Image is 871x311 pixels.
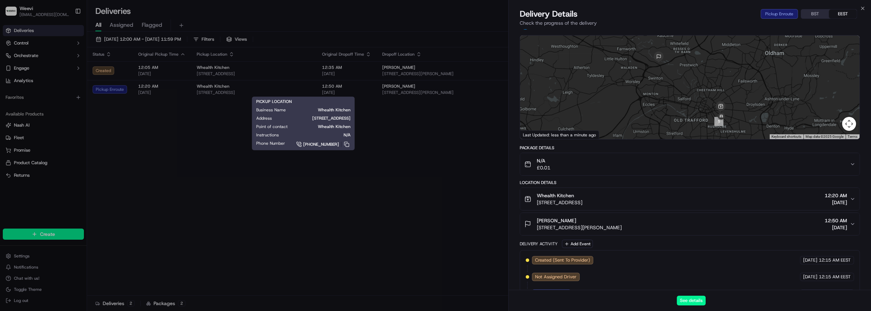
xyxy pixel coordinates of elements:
span: PICKUP LOCATION [256,99,292,104]
div: Start new chat [31,66,114,73]
span: Knowledge Base [14,155,53,162]
span: • [58,107,60,113]
a: Terms (opens in new tab) [848,135,857,138]
span: [STREET_ADDRESS] [283,115,351,121]
img: 1736555255976-a54dd68f-1ca7-489b-9aae-adbdc363a1c4 [14,127,19,132]
button: BST [801,9,829,18]
div: Last Updated: less than a minute ago [520,130,599,139]
span: [DATE] [803,257,817,263]
span: Phone Number [256,141,285,146]
span: Map data ©2025 Google [806,135,843,138]
span: • [58,126,60,132]
img: Elie Habka [7,101,18,112]
span: [PHONE_NUMBER] [303,142,339,147]
a: 📗Knowledge Base [4,152,56,165]
div: We're available if you need us! [31,73,96,79]
img: 8571987876998_91fb9ceb93ad5c398215_72.jpg [15,66,27,79]
span: [PERSON_NAME] [22,107,56,113]
button: Add Event [562,240,593,248]
span: [STREET_ADDRESS][PERSON_NAME] [537,224,622,231]
img: 1736555255976-a54dd68f-1ca7-489b-9aae-adbdc363a1c4 [7,66,19,79]
span: £0.01 [537,164,550,171]
a: 💻API Documentation [56,152,115,165]
img: Nash [7,7,21,21]
button: Start new chat [118,68,127,77]
div: Past conversations [7,90,47,96]
span: 12:15 AM EEST [819,274,851,280]
span: Instructions [256,132,279,138]
button: Map camera controls [842,117,856,131]
span: Address [256,115,272,121]
span: Delivery Details [520,8,578,19]
button: See details [677,296,706,305]
span: Whealth Kitchen [537,192,574,199]
span: Created (Sent To Provider) [535,257,590,263]
button: Keyboard shortcuts [771,134,801,139]
a: Open this area in Google Maps (opens a new window) [522,130,545,139]
button: Whealth Kitchen[STREET_ADDRESS]12:20 AM[DATE] [520,188,860,210]
span: [PERSON_NAME] [537,217,576,224]
span: N/A [290,132,351,138]
span: [DATE] [62,107,76,113]
p: Check the progress of the delivery [520,19,860,26]
span: Not Assigned Driver [535,274,576,280]
img: Google [522,130,545,139]
div: 📗 [7,156,13,161]
span: 12:15 AM EEST [819,257,851,263]
div: Package Details [520,145,860,151]
span: Point of contact [256,124,288,129]
span: [DATE] [825,199,847,206]
div: 1 [712,114,726,129]
a: Powered byPylon [49,172,84,177]
span: N/A [537,157,550,164]
div: Location Details [520,180,860,185]
span: Whealth Kitchen [297,107,351,113]
span: [PERSON_NAME] [22,126,56,132]
span: [STREET_ADDRESS] [537,199,582,206]
span: Whealth Kitchen [299,124,351,129]
span: Pylon [69,172,84,177]
span: [DATE] [803,274,817,280]
span: 12:20 AM [825,192,847,199]
button: EEST [829,9,857,18]
button: N/A£0.01 [520,153,860,175]
span: [DATE] [62,126,76,132]
a: [PHONE_NUMBER] [296,141,351,148]
div: 💻 [59,156,64,161]
span: Business Name [256,107,286,113]
span: 12:50 AM [825,217,847,224]
input: Got a question? Start typing here... [18,45,125,52]
span: API Documentation [66,155,112,162]
div: Delivery Activity [520,241,558,247]
span: [DATE] [825,224,847,231]
p: Welcome 👋 [7,27,127,39]
button: [PERSON_NAME][STREET_ADDRESS][PERSON_NAME]12:50 AM[DATE] [520,213,860,235]
img: Asif Zaman Khan [7,120,18,131]
button: See all [108,89,127,97]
